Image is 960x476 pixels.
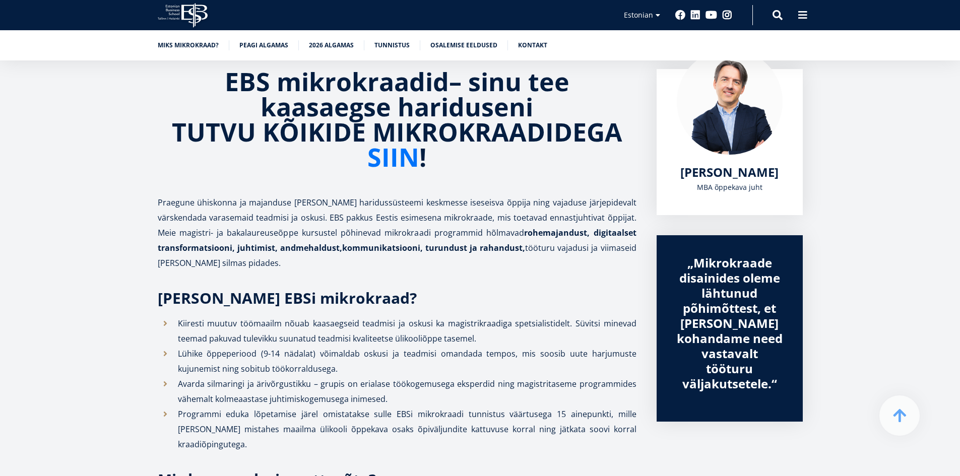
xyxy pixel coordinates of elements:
[367,145,419,170] a: SIIN
[158,288,417,308] strong: [PERSON_NAME] EBSi mikrokraad?
[225,64,449,99] strong: EBS mikrokraadid
[518,40,547,50] a: Kontakt
[158,195,636,270] p: Praegune ühiskonna ja majanduse [PERSON_NAME] haridussüsteemi keskmesse iseseisva õppija ning vaj...
[172,64,622,174] strong: sinu tee kaasaegse hariduseni TUTVU KÕIKIDE MIKROKRAADIDEGA !
[158,346,636,376] li: Lühike õppeperiood (9-14 nädalat) võimaldab oskusi ja teadmisi omandada tempos, mis soosib uute h...
[675,10,685,20] a: Facebook
[158,406,636,452] li: Programmi eduka lõpetamise järel omistatakse sulle EBSi mikrokraadi tunnistus väärtusega 15 ainep...
[158,376,636,406] li: Avarda silmaringi ja ärivõrgustikku – grupis on erialase töökogemusega eksperdid ning magistritas...
[680,165,779,180] a: [PERSON_NAME]
[722,10,732,20] a: Instagram
[690,10,700,20] a: Linkedin
[239,40,288,50] a: Peagi algamas
[374,40,410,50] a: Tunnistus
[680,164,779,180] span: [PERSON_NAME]
[178,316,636,346] p: Kiiresti muutuv töömaailm nõuab kaasaegseid teadmisi ja oskusi ka magistrikraadiga spetsialistide...
[677,255,783,391] div: „Mikrokraade disainides oleme lähtunud põhimõttest, et [PERSON_NAME] kohandame need vastavalt töö...
[342,242,525,253] strong: kommunikatsiooni, turundust ja rahandust,
[449,64,462,99] strong: –
[309,40,354,50] a: 2026 algamas
[706,10,717,20] a: Youtube
[158,40,219,50] a: Miks mikrokraad?
[430,40,497,50] a: Osalemise eeldused
[677,49,783,155] img: Marko Rillo
[677,180,783,195] div: MBA õppekava juht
